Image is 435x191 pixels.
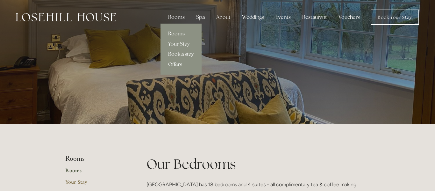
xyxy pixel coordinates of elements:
a: Your Stay [160,39,202,49]
div: Events [270,11,296,24]
img: Losehill House [16,13,116,21]
li: Rooms [65,155,126,163]
a: Book a stay [160,49,202,59]
div: Weddings [237,11,269,24]
a: Rooms [65,167,126,178]
div: About [211,11,236,24]
a: Vouchers [333,11,365,24]
a: Book Your Stay [371,10,419,25]
a: Rooms [160,29,202,39]
div: Restaurant [297,11,332,24]
div: Rooms [163,11,190,24]
div: Spa [191,11,210,24]
a: Your Stay [65,178,126,190]
a: Offers [160,59,202,70]
h1: Our Bedrooms [146,155,370,173]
